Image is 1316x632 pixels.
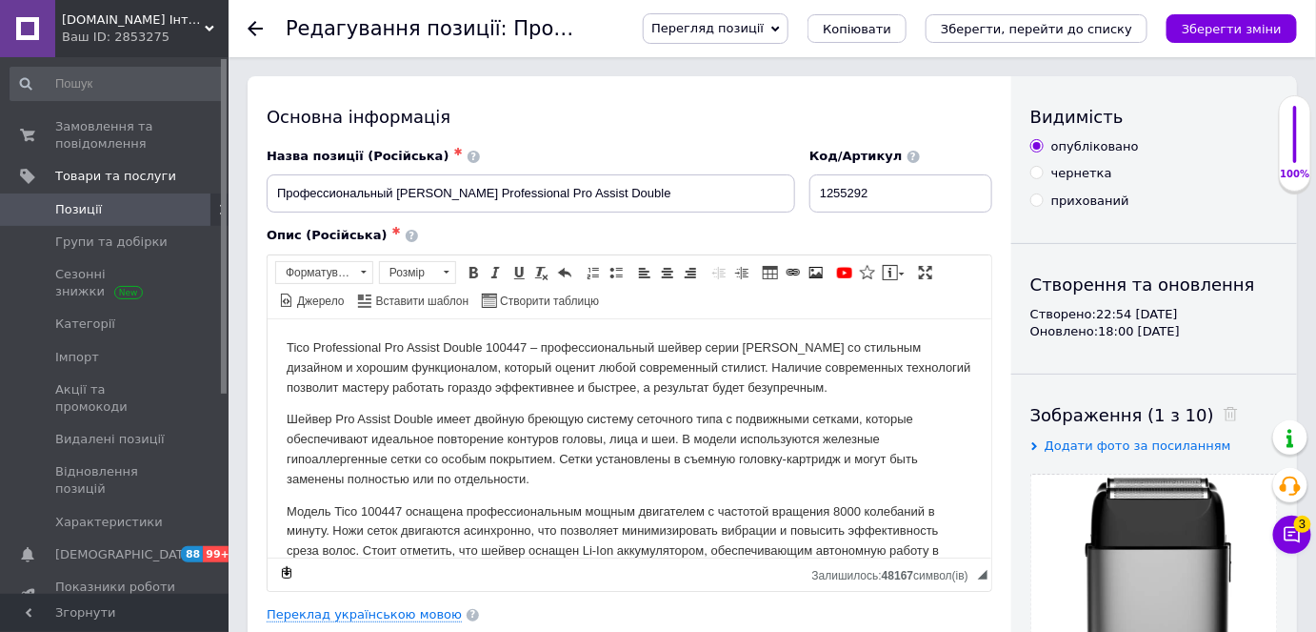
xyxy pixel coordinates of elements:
a: Вставити/Редагувати посилання (Ctrl+L) [783,262,804,283]
div: Видимість [1030,105,1278,129]
a: Вставити шаблон [355,290,472,311]
div: опубліковано [1051,138,1139,155]
i: Зберегти зміни [1182,22,1282,36]
div: 100% [1280,168,1310,181]
div: 100% Якість заповнення [1279,95,1311,192]
div: Ваш ID: 2853275 [62,29,229,46]
a: Зображення [806,262,827,283]
div: Зображення (1 з 10) [1030,403,1278,427]
span: Джерело [294,294,345,310]
span: Показники роботи компанії [55,579,176,613]
span: Категорії [55,316,115,333]
span: Акції та промокоди [55,381,176,416]
span: Характеристики [55,514,163,531]
span: Імпорт [55,349,99,366]
div: Оновлено: 18:00 [DATE] [1030,323,1278,340]
span: 88 [181,546,203,562]
span: Додати фото за посиланням [1045,438,1231,453]
span: Копіювати [823,22,891,36]
div: Створено: 22:54 [DATE] [1030,306,1278,323]
span: Розмір [380,262,437,283]
a: Підкреслений (Ctrl+U) [508,262,529,283]
a: Повернути (Ctrl+Z) [554,262,575,283]
div: Повернутися назад [248,21,263,36]
i: Зберегти, перейти до списку [941,22,1132,36]
a: Вставити/видалити нумерований список [583,262,604,283]
input: Наприклад, H&M жіноча сукня зелена 38 розмір вечірня максі з блискітками [267,174,795,213]
span: Код/Артикул [809,149,903,163]
button: Чат з покупцем3 [1273,516,1311,554]
button: Зберегти, перейти до списку [926,14,1147,43]
span: ✱ [454,146,463,158]
a: Переклад українською мовою [267,607,462,622]
p: Модель Tico 100447 оснащена профессиональным мощным двигателем с частотой вращения 8000 колебаний... [19,183,705,282]
span: Позиції [55,201,102,218]
a: Максимізувати [915,262,936,283]
button: Копіювати [808,14,907,43]
div: Основна інформація [267,105,992,129]
span: Перегляд позиції [651,21,764,35]
h1: Редагування позиції: Профессиональный шейвер Tico Professional Pro Assist Double [286,17,1201,40]
a: По центру [657,262,678,283]
a: Збільшити відступ [731,262,752,283]
a: Форматування [275,261,373,284]
a: Вставити/видалити маркований список [606,262,627,283]
span: Потягніть для зміни розмірів [978,570,987,580]
a: Вставити повідомлення [880,262,907,283]
a: По правому краю [680,262,701,283]
span: Створити таблицю [497,294,599,310]
a: Зменшити відступ [708,262,729,283]
div: прихований [1051,193,1129,210]
a: Вставити іконку [857,262,878,283]
p: Tico Professional Pro Assist Double 100447 – профессиональный шейвер серии [PERSON_NAME] со стиль... [19,19,705,78]
input: Пошук [10,67,225,101]
span: Групи та добірки [55,234,168,251]
span: Товари та послуги [55,168,176,185]
span: Вставити шаблон [373,294,469,310]
a: Курсив (Ctrl+I) [486,262,507,283]
a: Таблиця [760,262,781,283]
a: По лівому краю [634,262,655,283]
span: 48167 [882,569,913,582]
div: Кiлькiсть символiв [812,564,978,582]
iframe: Редактор, A87EAFB9-64C4-48BB-8E88-952A99F71AAA [268,319,991,558]
span: Замовлення та повідомлення [55,118,176,153]
span: [DEMOGRAPHIC_DATA] [55,546,196,563]
span: Форматування [276,262,354,283]
div: чернетка [1051,165,1112,182]
button: Зберегти зміни [1166,14,1297,43]
a: Створити таблицю [479,290,602,311]
p: Шейвер Pro Assist Double имеет двойную бреющую систему сеточного типа с подвижными сетками, котор... [19,91,705,170]
span: Profblesk.com.ua Інтернет-магазин професійної косметики. "Безкоштовна доставка від 1199 грн" [62,11,205,29]
span: Сезонні знижки [55,266,176,300]
span: Опис (Російська) [267,228,388,242]
a: Джерело [276,290,348,311]
div: Створення та оновлення [1030,273,1278,296]
span: Відновлення позицій [55,463,176,498]
a: Жирний (Ctrl+B) [463,262,484,283]
span: Видалені позиції [55,431,165,448]
span: ✱ [392,225,401,237]
span: Назва позиції (Російська) [267,149,449,163]
a: Розмір [379,261,456,284]
span: 3 [1294,512,1311,529]
a: Додати відео з YouTube [834,262,855,283]
a: Зробити резервну копію зараз [276,562,297,583]
span: 99+ [203,546,234,562]
a: Видалити форматування [531,262,552,283]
